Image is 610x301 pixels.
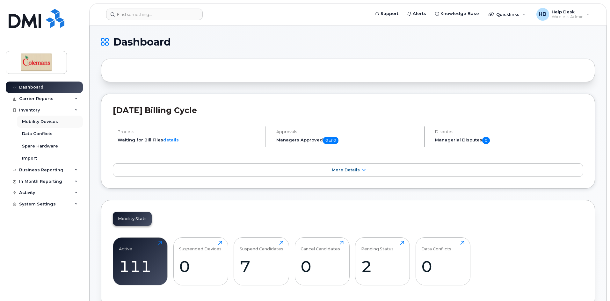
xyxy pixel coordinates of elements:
div: Active [119,241,132,251]
div: 2 [361,257,404,276]
span: 0 [482,137,490,144]
a: Suspended Devices0 [179,241,222,282]
div: 111 [119,257,162,276]
div: Pending Status [361,241,394,251]
a: Data Conflicts0 [421,241,464,282]
span: Dashboard [113,37,171,47]
span: More Details [332,168,360,172]
div: 0 [179,257,222,276]
li: Waiting for Bill Files [118,137,260,143]
a: Active111 [119,241,162,282]
a: Pending Status2 [361,241,404,282]
div: Data Conflicts [421,241,451,251]
h2: [DATE] Billing Cycle [113,105,583,115]
h5: Managerial Disputes [435,137,583,144]
h4: Approvals [276,129,419,134]
h4: Process [118,129,260,134]
span: 0 of 0 [323,137,338,144]
div: 7 [240,257,283,276]
div: Cancel Candidates [301,241,340,251]
h4: Disputes [435,129,583,134]
h5: Managers Approved [276,137,419,144]
div: 0 [301,257,344,276]
div: Suspend Candidates [240,241,283,251]
div: 0 [421,257,464,276]
a: details [163,137,179,142]
a: Suspend Candidates7 [240,241,283,282]
div: Suspended Devices [179,241,221,251]
a: Cancel Candidates0 [301,241,344,282]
